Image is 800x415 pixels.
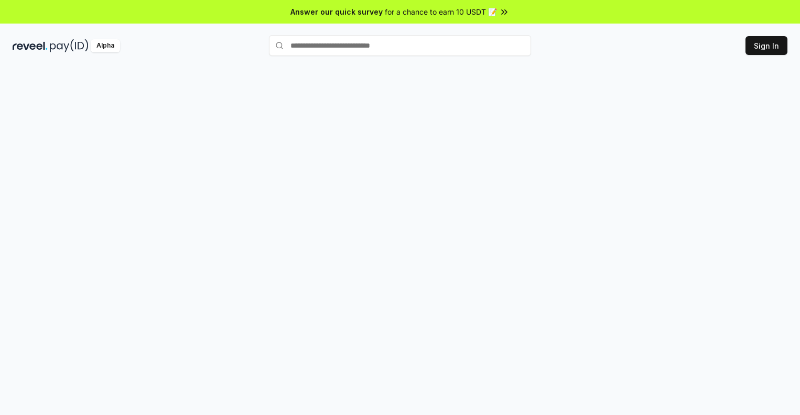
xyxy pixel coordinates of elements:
[745,36,787,55] button: Sign In
[50,39,89,52] img: pay_id
[13,39,48,52] img: reveel_dark
[91,39,120,52] div: Alpha
[385,6,497,17] span: for a chance to earn 10 USDT 📝
[290,6,383,17] span: Answer our quick survey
